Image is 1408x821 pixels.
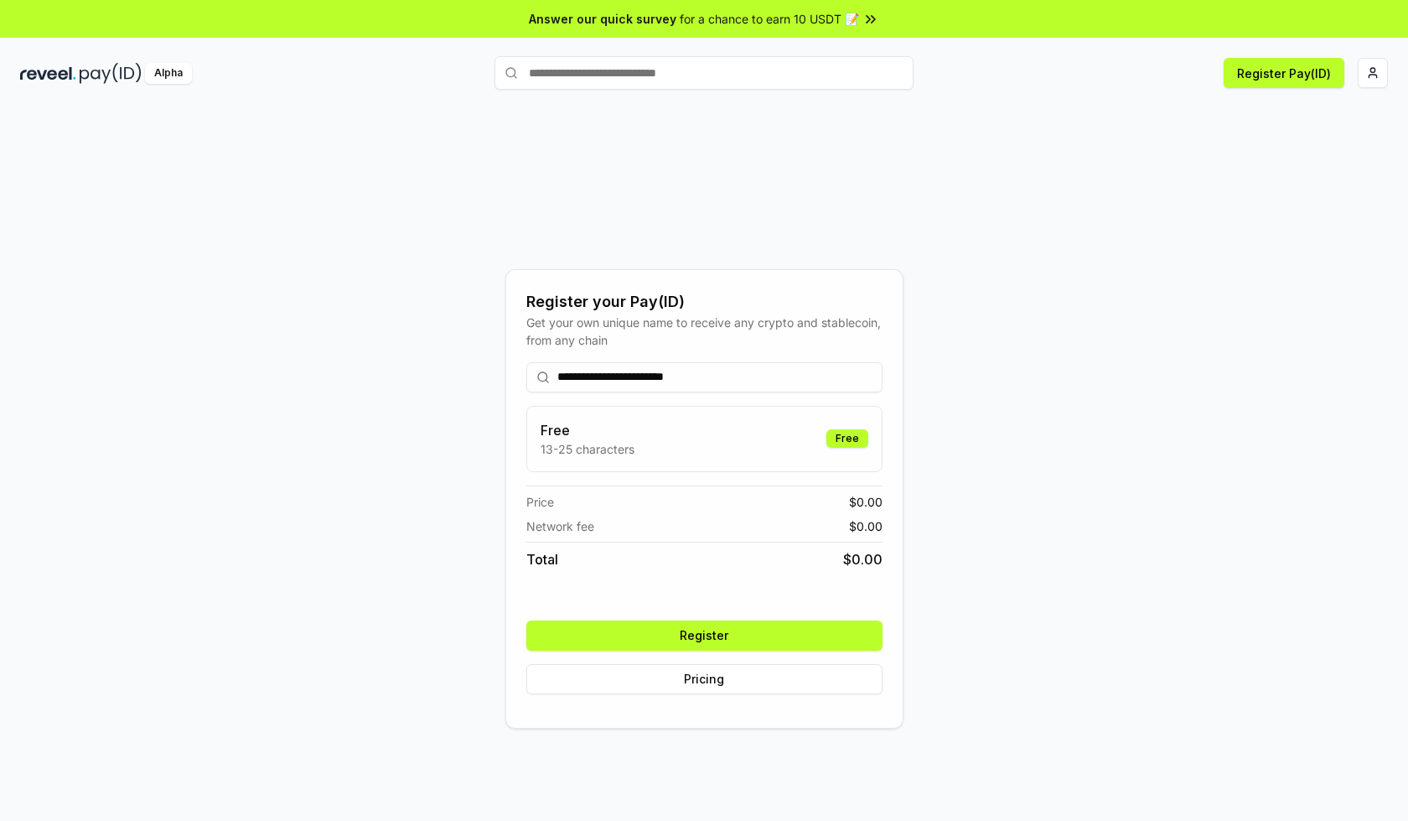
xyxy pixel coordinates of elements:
div: Get your own unique name to receive any crypto and stablecoin, from any chain [526,314,883,349]
img: pay_id [80,63,142,84]
span: Answer our quick survey [529,10,676,28]
div: Register your Pay(ID) [526,290,883,314]
span: Price [526,493,554,511]
div: Alpha [145,63,192,84]
button: Register Pay(ID) [1224,58,1344,88]
span: $ 0.00 [849,517,883,535]
div: Free [826,429,868,448]
span: for a chance to earn 10 USDT 📝 [680,10,859,28]
button: Pricing [526,664,883,694]
span: $ 0.00 [849,493,883,511]
span: Network fee [526,517,594,535]
p: 13-25 characters [541,440,634,458]
span: Total [526,549,558,569]
span: $ 0.00 [843,549,883,569]
img: reveel_dark [20,63,76,84]
h3: Free [541,420,634,440]
button: Register [526,621,883,651]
